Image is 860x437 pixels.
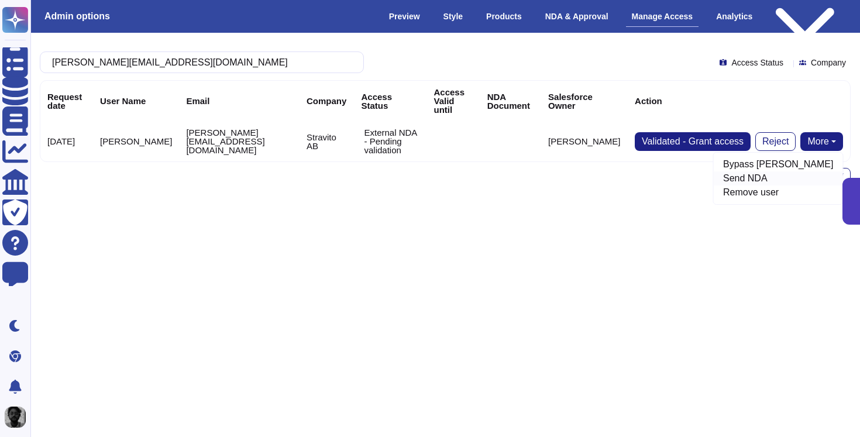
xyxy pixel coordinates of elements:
div: Products [480,6,528,26]
td: [PERSON_NAME] [93,121,179,161]
a: Remove user [714,185,843,199]
button: Validated - Grant access [635,132,751,151]
td: [DATE] [40,121,93,161]
div: Manage Access [626,6,699,27]
div: More [713,152,844,205]
td: Stravito AB [300,121,354,161]
th: Action [628,81,850,121]
td: [PERSON_NAME] [541,121,628,161]
td: [PERSON_NAME][EMAIL_ADDRESS][DOMAIN_NAME] [179,121,300,161]
span: Company [811,59,846,67]
th: Company [300,81,354,121]
a: Send NDA [714,171,843,185]
th: Access Valid until [427,81,480,121]
button: More [800,132,843,151]
th: Salesforce Owner [541,81,628,121]
span: Validated - Grant access [642,137,744,146]
img: user [5,407,26,428]
th: Request date [40,81,93,121]
div: NDA & Approval [539,6,614,26]
th: Email [179,81,300,121]
button: Reject [755,132,796,151]
th: Access Status [354,81,426,121]
div: Style [438,6,469,26]
span: Access Status [731,59,783,67]
a: Bypass [PERSON_NAME] [714,157,843,171]
div: Preview [383,6,426,26]
th: User Name [93,81,179,121]
input: Search by keywords [46,52,352,73]
th: NDA Document [480,81,541,121]
span: Reject [762,137,789,146]
h3: Admin options [44,11,110,22]
div: Analytics [710,6,758,26]
button: user [2,404,34,430]
p: External NDA - Pending validation [364,128,419,154]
